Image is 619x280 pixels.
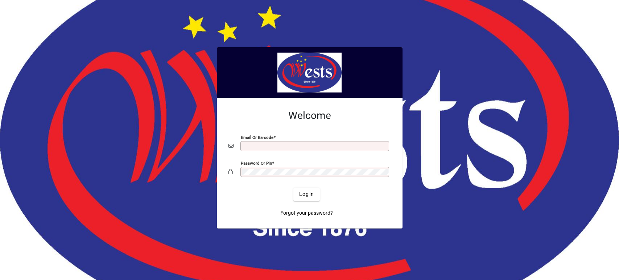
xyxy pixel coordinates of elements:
[293,188,320,201] button: Login
[299,190,314,198] span: Login
[241,160,272,165] mat-label: Password or Pin
[280,209,333,217] span: Forgot your password?
[277,207,336,220] a: Forgot your password?
[228,110,391,122] h2: Welcome
[241,135,273,140] mat-label: Email or Barcode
